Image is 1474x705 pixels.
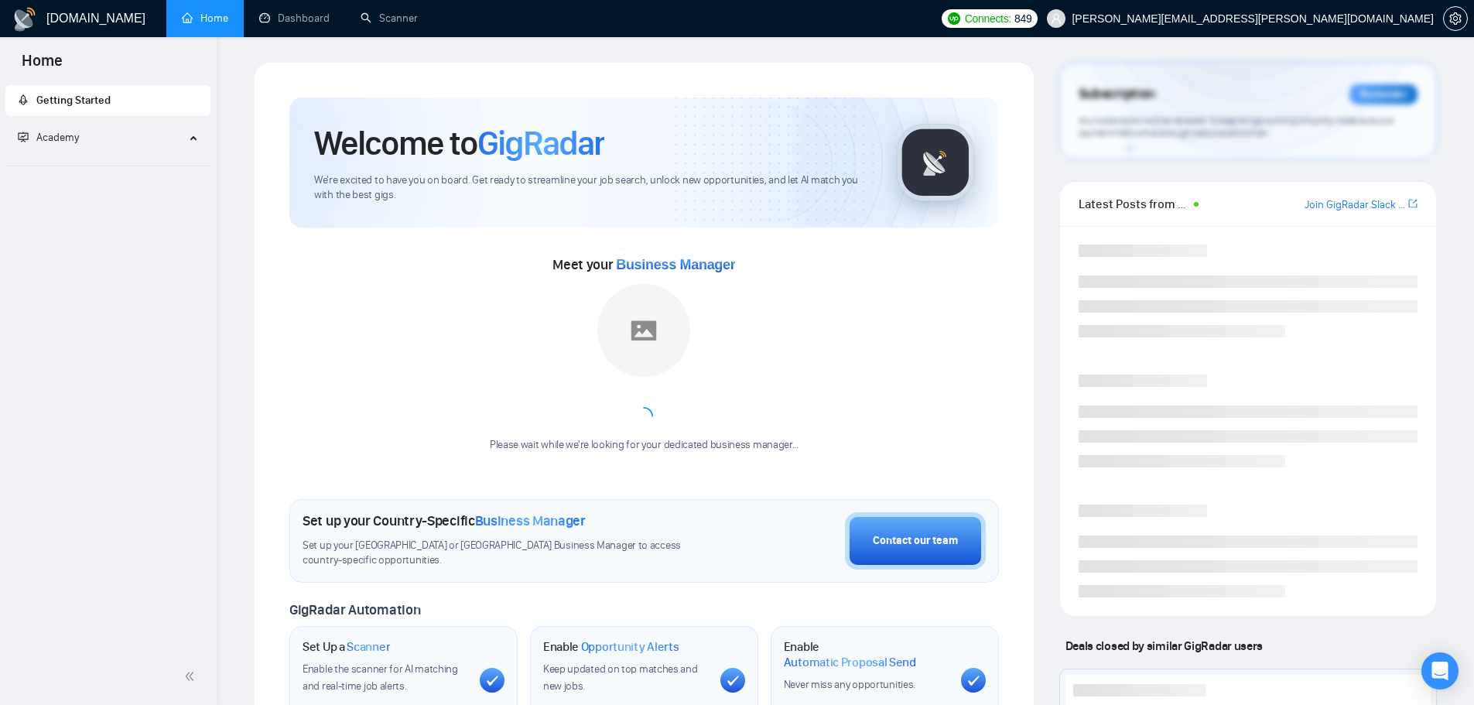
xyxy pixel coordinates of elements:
h1: Enable [784,639,949,669]
img: gigradar-logo.png [897,124,974,201]
button: setting [1443,6,1468,31]
div: Contact our team [873,532,958,549]
span: GigRadar [477,122,604,164]
span: We're excited to have you on board. Get ready to streamline your job search, unlock new opportuni... [314,173,872,203]
span: Business Manager [616,257,735,272]
span: Opportunity Alerts [581,639,679,655]
span: Getting Started [36,94,111,107]
a: Join GigRadar Slack Community [1305,197,1405,214]
img: upwork-logo.png [948,12,960,25]
span: Subscription [1079,81,1155,108]
span: double-left [184,669,200,684]
a: dashboardDashboard [259,12,330,25]
img: placeholder.png [597,284,690,377]
h1: Enable [543,639,679,655]
span: fund-projection-screen [18,132,29,142]
div: Open Intercom Messenger [1421,652,1459,690]
span: Business Manager [475,512,586,529]
a: setting [1443,12,1468,25]
a: export [1408,197,1418,211]
span: export [1408,197,1418,210]
span: rocket [18,94,29,105]
span: Enable the scanner for AI matching and real-time job alerts. [303,662,458,693]
a: homeHome [182,12,228,25]
span: Deals closed by similar GigRadar users [1059,632,1269,659]
span: loading [634,407,653,426]
span: Never miss any opportunities. [784,678,915,691]
button: Contact our team [845,512,986,570]
span: Set up your [GEOGRAPHIC_DATA] or [GEOGRAPHIC_DATA] Business Manager to access country-specific op... [303,539,713,568]
span: 849 [1014,10,1031,27]
a: searchScanner [361,12,418,25]
span: Connects: [965,10,1011,27]
h1: Set Up a [303,639,390,655]
span: Keep updated on top matches and new jobs. [543,662,698,693]
span: GigRadar Automation [289,601,420,618]
h1: Welcome to [314,122,604,164]
h1: Set up your Country-Specific [303,512,586,529]
span: Scanner [347,639,390,655]
div: Please wait while we're looking for your dedicated business manager... [481,438,808,453]
span: user [1051,13,1062,24]
span: Latest Posts from the GigRadar Community [1079,194,1189,214]
div: Reminder [1349,84,1418,104]
span: Automatic Proposal Send [784,655,916,670]
span: Home [9,50,75,82]
li: Getting Started [5,85,210,116]
img: logo [12,7,37,32]
span: Academy [36,131,79,144]
li: Academy Homepage [5,159,210,169]
span: Your subscription will be renewed. To keep things running smoothly, make sure your payment method... [1079,115,1394,139]
span: Academy [18,131,79,144]
span: Meet your [552,256,735,273]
